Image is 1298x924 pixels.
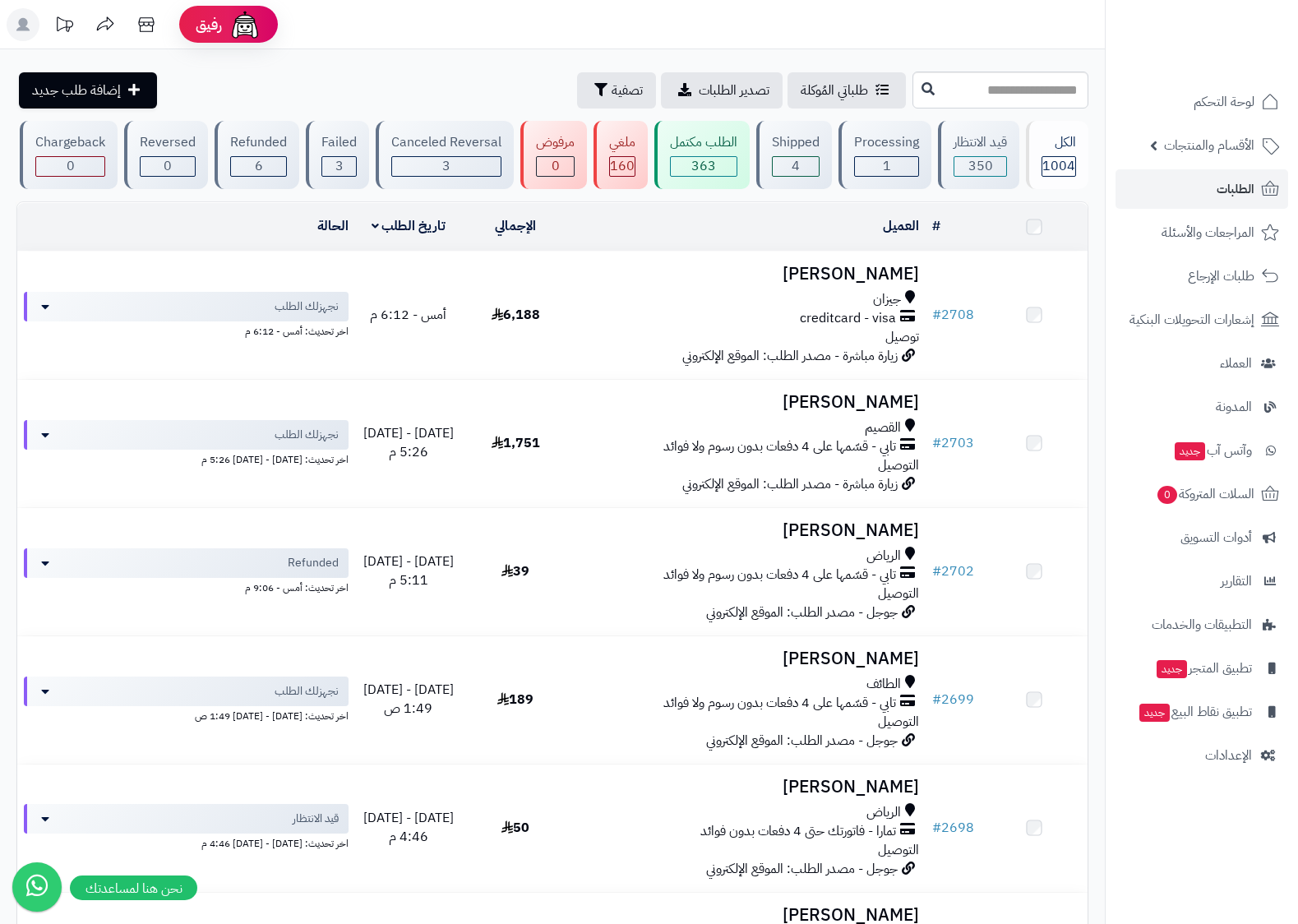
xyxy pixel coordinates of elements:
span: 1004 [1042,156,1075,176]
span: الطلبات [1217,178,1254,201]
a: العميل [883,216,919,236]
span: تطبيق المتجر [1155,657,1252,680]
span: Refunded [288,555,339,571]
span: السلات المتروكة [1156,483,1254,506]
span: 4 [792,156,800,176]
div: 3 [322,157,356,176]
span: التوصيل [878,840,919,860]
div: اخر تحديث: [DATE] - [DATE] 4:46 م [24,834,349,851]
a: مرفوض 0 [517,121,590,189]
a: إشعارات التحويلات البنكية [1116,300,1288,340]
a: الطلبات [1116,169,1288,209]
button: تصفية [577,72,656,109]
div: 3 [392,157,501,176]
a: #2699 [932,690,974,709]
div: الطلب مكتمل [670,133,737,152]
a: تطبيق المتجرجديد [1116,649,1288,688]
a: Failed 3 [303,121,372,189]
span: جوجل - مصدر الطلب: الموقع الإلكتروني [706,859,898,879]
span: إشعارات التحويلات البنكية [1129,308,1254,331]
a: Refunded 6 [211,121,303,189]
span: التقارير [1221,570,1252,593]
span: نجهزلك الطلب [275,427,339,443]
a: تحديثات المنصة [44,8,85,45]
a: Reversed 0 [121,121,211,189]
a: المدونة [1116,387,1288,427]
a: العملاء [1116,344,1288,383]
span: المراجعات والأسئلة [1162,221,1254,244]
span: نجهزلك الطلب [275,683,339,700]
a: #2698 [932,818,974,838]
div: 4 [773,157,819,176]
span: جيزان [873,290,901,309]
a: التقارير [1116,561,1288,601]
span: 363 [691,156,716,176]
h3: [PERSON_NAME] [575,778,919,797]
span: [DATE] - [DATE] 5:26 م [363,423,454,462]
div: ملغي [609,133,635,152]
span: جديد [1157,660,1187,678]
a: Canceled Reversal 3 [372,121,517,189]
div: مرفوض [536,133,575,152]
span: creditcard - visa [800,309,896,328]
div: اخر تحديث: أمس - 6:12 م [24,321,349,339]
a: الإجمالي [495,216,536,236]
a: # [932,216,940,236]
span: تابي - قسّمها على 4 دفعات بدون رسوم ولا فوائد [663,566,896,584]
span: 0 [552,156,560,176]
span: 1,751 [492,433,540,453]
span: الأقسام والمنتجات [1164,134,1254,157]
a: طلباتي المُوكلة [788,72,906,109]
a: ملغي 160 [590,121,651,189]
span: 350 [968,156,993,176]
span: 0 [67,156,75,176]
span: تصدير الطلبات [699,81,769,100]
span: القصيم [865,418,901,437]
span: 1 [883,156,891,176]
span: الإعدادات [1205,744,1252,767]
div: 6 [231,157,286,176]
span: 6 [255,156,263,176]
a: وآتس آبجديد [1116,431,1288,470]
span: أمس - 6:12 م [370,305,446,325]
span: جديد [1139,704,1170,722]
a: المراجعات والأسئلة [1116,213,1288,252]
a: السلات المتروكة0 [1116,474,1288,514]
div: Canceled Reversal [391,133,501,152]
div: Failed [321,133,357,152]
span: الرياض [866,547,901,566]
a: الحالة [317,216,349,236]
div: الكل [1042,133,1076,152]
span: التوصيل [878,584,919,603]
span: طلبات الإرجاع [1188,265,1254,288]
a: Chargeback 0 [16,121,121,189]
img: ai-face.png [229,8,261,41]
div: Processing [854,133,919,152]
div: Chargeback [35,133,105,152]
span: جديد [1175,442,1205,460]
a: أدوات التسويق [1116,518,1288,557]
span: # [932,818,941,838]
div: قيد الانتظار [954,133,1007,152]
div: 0 [141,157,195,176]
a: تطبيق نقاط البيعجديد [1116,692,1288,732]
span: 50 [501,818,529,838]
h3: [PERSON_NAME] [575,393,919,412]
div: Reversed [140,133,196,152]
span: تابي - قسّمها على 4 دفعات بدون رسوم ولا فوائد [663,437,896,456]
div: 1 [855,157,918,176]
span: 0 [1157,486,1177,504]
span: 39 [501,561,529,581]
div: 160 [610,157,635,176]
a: قيد الانتظار 350 [935,121,1023,189]
span: المدونة [1216,395,1252,418]
span: 160 [610,156,635,176]
div: اخر تحديث: [DATE] - [DATE] 5:26 م [24,450,349,467]
span: # [932,305,941,325]
a: Processing 1 [835,121,935,189]
div: اخر تحديث: [DATE] - [DATE] 1:49 ص [24,706,349,723]
a: الكل1004 [1023,121,1092,189]
span: جوجل - مصدر الطلب: الموقع الإلكتروني [706,603,898,622]
a: التطبيقات والخدمات [1116,605,1288,644]
span: الرياض [866,803,901,822]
